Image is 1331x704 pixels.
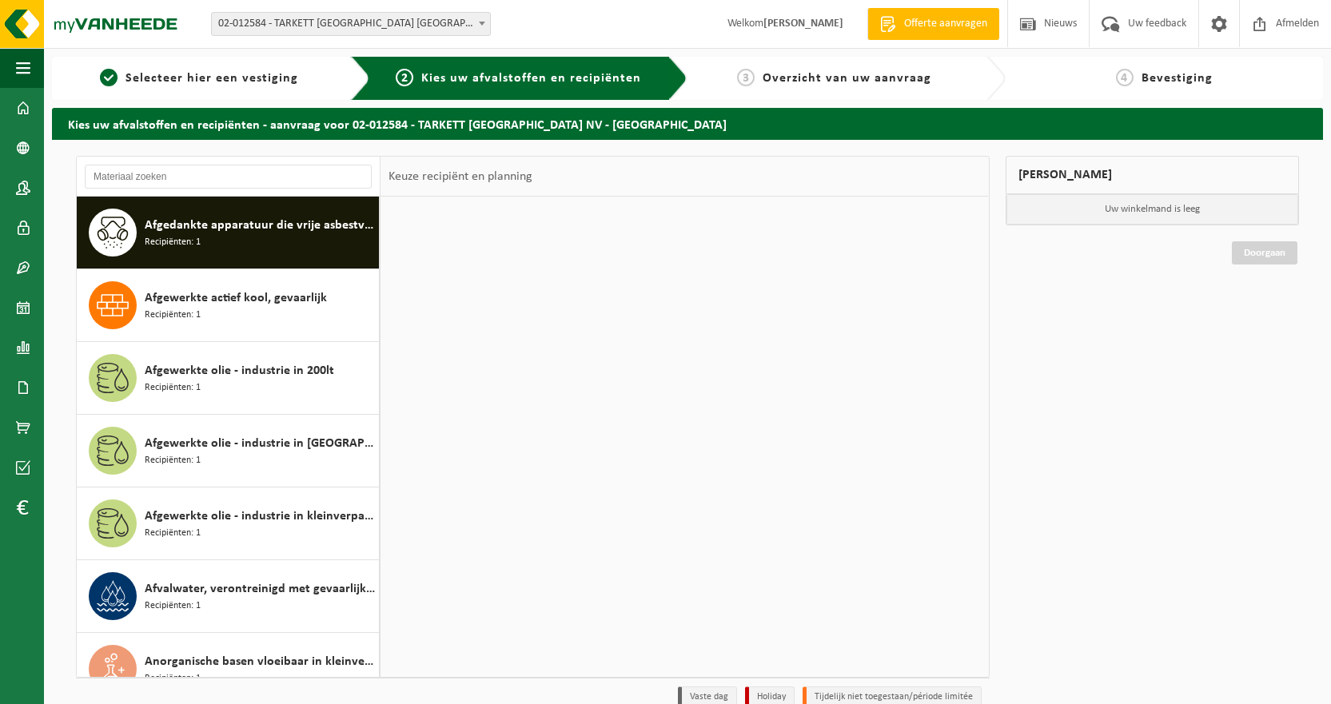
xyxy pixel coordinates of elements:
[900,16,991,32] span: Offerte aanvragen
[421,72,641,85] span: Kies uw afvalstoffen en recipiënten
[77,487,380,560] button: Afgewerkte olie - industrie in kleinverpakking Recipiënten: 1
[100,69,118,86] span: 1
[145,380,201,396] span: Recipiënten: 1
[77,197,380,269] button: Afgedankte apparatuur die vrije asbestvezels bevat (niet shredderbaar) Recipiënten: 1
[145,453,201,468] span: Recipiënten: 1
[737,69,755,86] span: 3
[145,507,375,526] span: Afgewerkte olie - industrie in kleinverpakking
[396,69,413,86] span: 2
[145,671,201,686] span: Recipiënten: 1
[1006,156,1300,194] div: [PERSON_NAME]
[763,72,931,85] span: Overzicht van uw aanvraag
[60,69,338,88] a: 1Selecteer hier een vestiging
[145,579,375,599] span: Afvalwater, verontreinigd met gevaarlijke producten
[145,288,327,308] span: Afgewerkte actief kool, gevaarlijk
[52,108,1323,139] h2: Kies uw afvalstoffen en recipiënten - aanvraag voor 02-012584 - TARKETT [GEOGRAPHIC_DATA] NV - [G...
[1142,72,1213,85] span: Bevestiging
[1232,241,1297,264] a: Doorgaan
[145,235,201,250] span: Recipiënten: 1
[145,361,334,380] span: Afgewerkte olie - industrie in 200lt
[77,269,380,342] button: Afgewerkte actief kool, gevaarlijk Recipiënten: 1
[145,308,201,323] span: Recipiënten: 1
[126,72,298,85] span: Selecteer hier een vestiging
[77,342,380,415] button: Afgewerkte olie - industrie in 200lt Recipiënten: 1
[867,8,999,40] a: Offerte aanvragen
[77,560,380,633] button: Afvalwater, verontreinigd met gevaarlijke producten Recipiënten: 1
[763,18,843,30] strong: [PERSON_NAME]
[145,652,375,671] span: Anorganische basen vloeibaar in kleinverpakking
[212,13,490,35] span: 02-012584 - TARKETT DENDERMONDE NV - DENDERMONDE
[145,434,375,453] span: Afgewerkte olie - industrie in [GEOGRAPHIC_DATA]
[145,216,375,235] span: Afgedankte apparatuur die vrije asbestvezels bevat (niet shredderbaar)
[1006,194,1299,225] p: Uw winkelmand is leeg
[211,12,491,36] span: 02-012584 - TARKETT DENDERMONDE NV - DENDERMONDE
[381,157,540,197] div: Keuze recipiënt en planning
[77,415,380,487] button: Afgewerkte olie - industrie in [GEOGRAPHIC_DATA] Recipiënten: 1
[1116,69,1134,86] span: 4
[145,599,201,614] span: Recipiënten: 1
[85,165,372,189] input: Materiaal zoeken
[145,526,201,541] span: Recipiënten: 1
